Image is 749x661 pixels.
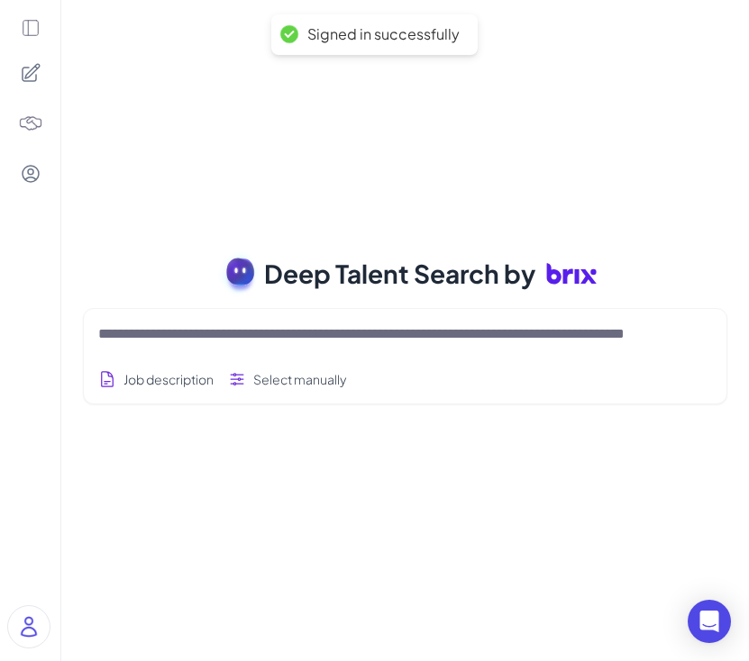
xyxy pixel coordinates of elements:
img: user_logo.png [8,606,50,647]
div: Signed in successfully [307,25,460,44]
img: 4blF7nbYMBMHBwcHBwcHBwcHBwcHBwcHB4es+Bd0DLy0SdzEZwAAAABJRU5ErkJggg== [18,111,43,136]
span: Deep Talent Search by [264,255,535,293]
div: Open Intercom Messenger [688,600,731,643]
button: Select filters manually [228,363,346,396]
button: Search using job description [98,363,214,396]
